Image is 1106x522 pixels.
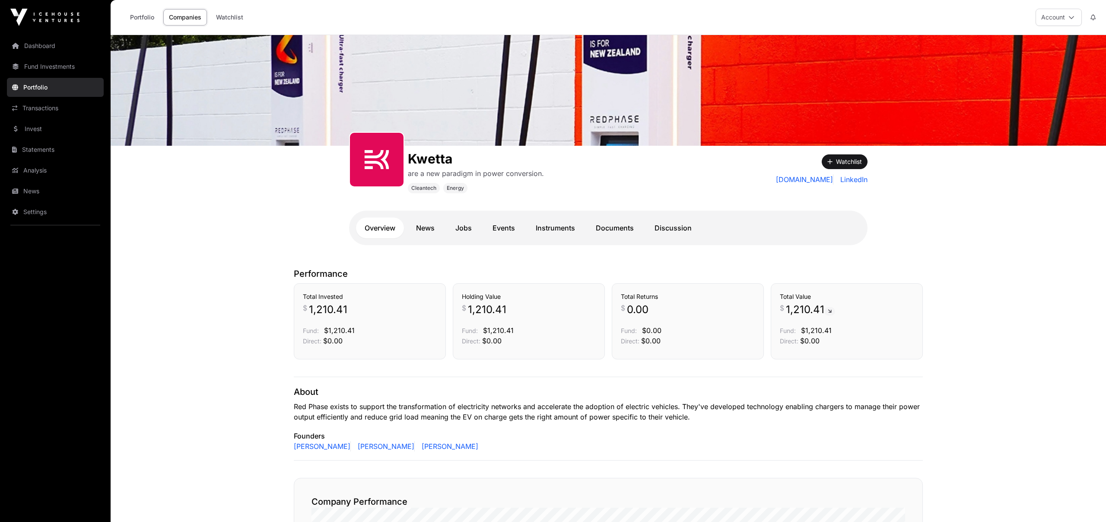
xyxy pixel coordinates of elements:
span: $0.00 [800,336,820,345]
span: $0.00 [642,326,661,335]
img: SVGs_Kwetta.svg [353,136,400,183]
span: Direct: [621,337,639,345]
a: Statements [7,140,104,159]
a: Documents [587,218,642,238]
p: About [294,386,923,398]
span: Direct: [462,337,480,345]
a: [PERSON_NAME] [294,441,351,452]
a: Settings [7,202,104,221]
button: Account [1036,9,1082,26]
span: $0.00 [641,336,661,345]
a: Transactions [7,99,104,118]
span: $ [462,303,466,313]
a: Portfolio [124,9,160,26]
a: Watchlist [210,9,249,26]
span: Energy [447,185,464,192]
h3: Total Value [780,292,914,301]
a: News [407,218,443,238]
span: Fund: [462,327,478,334]
span: $0.00 [323,336,343,345]
a: Portfolio [7,78,104,97]
a: [DOMAIN_NAME] [776,174,833,185]
span: 1,210.41 [786,303,835,317]
p: Performance [294,268,923,280]
a: Fund Investments [7,57,104,76]
img: Icehouse Ventures Logo [10,9,79,26]
nav: Tabs [356,218,861,238]
span: $ [780,303,784,313]
span: 1,210.41 [468,303,506,317]
img: Kwetta [111,35,1106,146]
a: [PERSON_NAME] [418,441,478,452]
button: Watchlist [822,154,868,169]
span: Fund: [621,327,637,334]
p: Red Phase exists to support the transformation of electricity networks and accelerate the adoptio... [294,401,923,422]
span: 1,210.41 [309,303,347,317]
h3: Total Invested [303,292,437,301]
a: Companies [163,9,207,26]
span: 0.00 [627,303,648,317]
span: $0.00 [482,336,502,345]
span: Direct: [780,337,798,345]
h1: Kwetta [408,151,544,167]
p: are a new paradigm in power conversion. [408,168,544,179]
h3: Total Returns [621,292,755,301]
span: $1,210.41 [324,326,355,335]
h3: Holding Value [462,292,596,301]
span: Fund: [780,327,796,334]
span: $ [303,303,307,313]
a: Overview [356,218,404,238]
a: LinkedIn [837,174,868,185]
a: Analysis [7,161,104,180]
iframe: Chat Widget [1063,480,1106,522]
a: Discussion [646,218,700,238]
h2: Company Performance [311,496,905,508]
a: Instruments [527,218,584,238]
a: Invest [7,119,104,138]
span: Direct: [303,337,321,345]
span: $ [621,303,625,313]
a: Events [484,218,524,238]
a: [PERSON_NAME] [354,441,415,452]
a: Jobs [447,218,480,238]
span: $1,210.41 [801,326,832,335]
p: Founders [294,431,923,441]
span: Cleantech [411,185,436,192]
span: $1,210.41 [483,326,514,335]
a: Dashboard [7,36,104,55]
a: News [7,182,104,201]
span: Fund: [303,327,319,334]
